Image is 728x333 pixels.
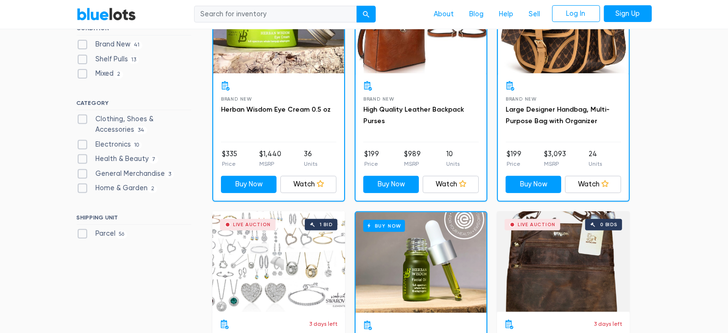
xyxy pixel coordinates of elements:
li: $3,093 [544,149,566,168]
li: 36 [304,149,317,168]
span: 2 [148,185,158,193]
label: Shelf Pulls [77,54,139,65]
p: Units [589,160,602,168]
span: Brand New [363,96,394,102]
span: 13 [128,56,139,64]
a: Watch [280,176,336,193]
div: Live Auction [233,222,271,227]
a: About [427,5,462,23]
a: Help [492,5,521,23]
label: Electronics [77,139,142,150]
a: Herban Wisdom Eye Cream 0.5 oz [221,105,331,114]
a: Watch [565,176,621,193]
p: 3 days left [594,320,622,328]
span: Brand New [221,96,252,102]
li: 24 [589,149,602,168]
p: MSRP [404,160,421,168]
a: Watch [423,176,479,193]
span: 7 [149,156,159,163]
li: $335 [222,149,237,168]
a: BlueLots [77,7,136,21]
p: MSRP [544,160,566,168]
label: Mixed [77,69,124,79]
li: 10 [446,149,460,168]
span: Brand New [506,96,537,102]
div: Live Auction [518,222,555,227]
label: Clothing, Shoes & Accessories [77,114,191,135]
input: Search for inventory [194,6,357,23]
div: 1 bid [320,222,333,227]
h6: CONDITION [77,25,191,35]
span: 10 [131,141,142,149]
p: MSRP [259,160,281,168]
p: Price [222,160,237,168]
label: General Merchandise [77,169,174,179]
label: Parcel [77,229,127,239]
a: High Quality Leather Backpack Purses [363,105,464,125]
a: Buy Now [221,176,277,193]
li: $199 [507,149,521,168]
a: Log In [552,5,600,23]
a: Sell [521,5,548,23]
p: 3 days left [309,320,337,328]
a: Sign Up [604,5,652,23]
a: Live Auction 1 bid [212,211,345,312]
div: 0 bids [600,222,617,227]
label: Health & Beauty [77,154,159,164]
span: 41 [131,41,143,49]
a: Buy Now [356,212,486,313]
p: Price [364,160,379,168]
a: Large Designer Handbag, Multi-Purpose Bag with Organizer [506,105,610,125]
p: Price [507,160,521,168]
label: Brand New [77,39,143,50]
a: Live Auction 0 bids [497,211,630,312]
h6: SHIPPING UNIT [77,214,191,225]
li: $1,440 [259,149,281,168]
span: 34 [135,126,148,134]
p: Units [304,160,317,168]
span: 2 [114,71,124,79]
h6: CATEGORY [77,100,191,110]
label: Home & Garden [77,183,158,194]
h6: Buy Now [363,220,405,232]
a: Buy Now [506,176,562,193]
li: $199 [364,149,379,168]
p: Units [446,160,460,168]
a: Blog [462,5,492,23]
span: 56 [116,231,127,239]
li: $989 [404,149,421,168]
a: Buy Now [363,176,419,193]
span: 3 [165,171,174,178]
